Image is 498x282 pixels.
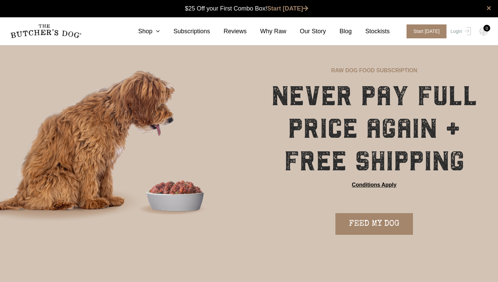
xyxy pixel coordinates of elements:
[247,27,286,36] a: Why Raw
[335,213,413,235] a: FEED MY DOG
[267,5,309,12] a: Start [DATE]
[352,27,390,36] a: Stockists
[479,27,488,36] img: TBD_Cart-Empty.png
[326,27,352,36] a: Blog
[210,27,247,36] a: Reviews
[400,24,449,38] a: Start [DATE]
[267,80,481,177] h1: NEVER PAY FULL PRICE AGAIN + FREE SHIPPING
[483,25,490,32] div: 0
[407,24,447,38] span: Start [DATE]
[331,67,417,75] p: RAW DOG FOOD SUBSCRIPTION
[125,27,160,36] a: Shop
[449,24,471,38] a: Login
[486,4,491,12] a: close
[160,27,210,36] a: Subscriptions
[352,181,397,189] a: Conditions Apply
[286,27,326,36] a: Our Story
